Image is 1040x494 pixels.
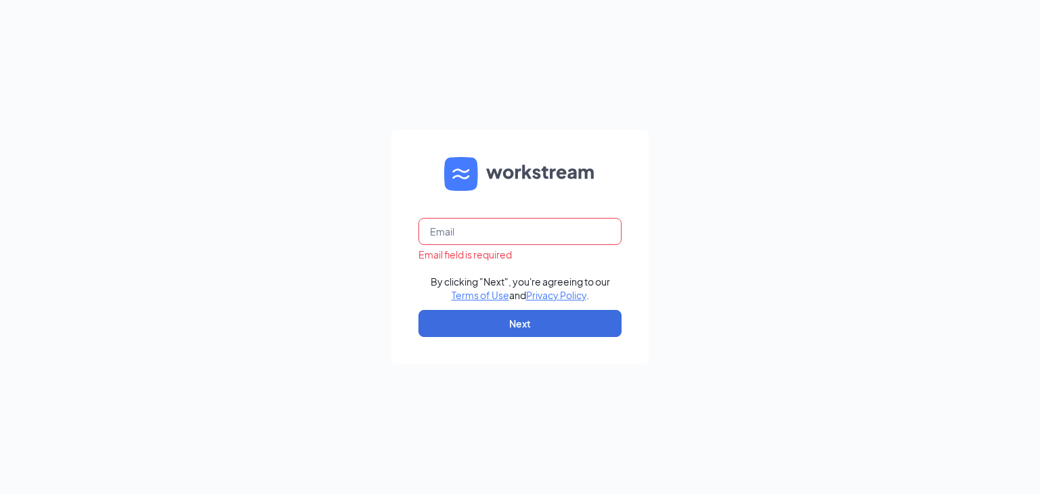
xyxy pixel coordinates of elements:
button: Next [418,310,622,337]
img: WS logo and Workstream text [444,157,596,191]
div: Email field is required [418,248,622,261]
div: By clicking "Next", you're agreeing to our and . [431,275,610,302]
a: Terms of Use [452,289,509,301]
input: Email [418,218,622,245]
a: Privacy Policy [526,289,586,301]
